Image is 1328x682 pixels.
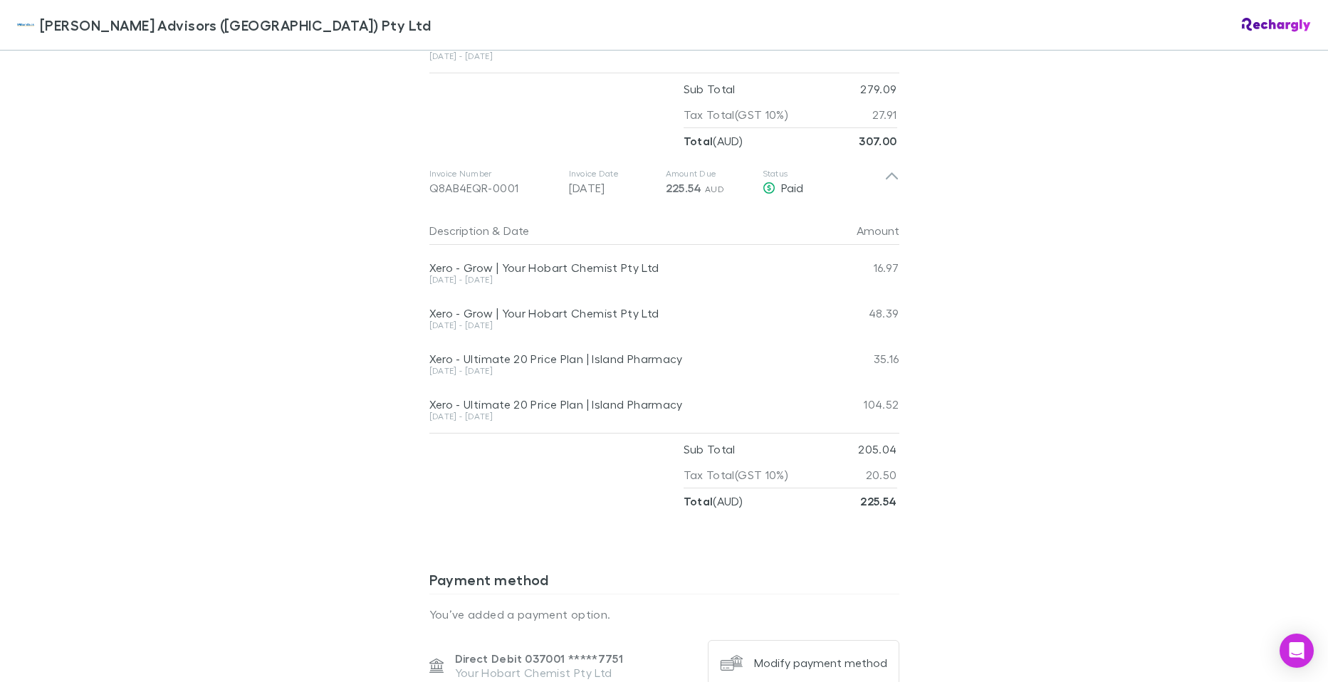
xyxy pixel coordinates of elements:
[569,168,654,179] p: Invoice Date
[429,52,814,61] div: [DATE] - [DATE]
[684,494,713,508] strong: Total
[858,436,896,462] p: 205.04
[418,154,911,211] div: Invoice NumberQ8AB4EQR-0001Invoice Date[DATE]Amount Due225.54 AUDStatusPaid
[17,16,34,33] img: William Buck Advisors (WA) Pty Ltd's Logo
[763,168,884,179] p: Status
[860,76,896,102] p: 279.09
[754,656,887,670] div: Modify payment method
[429,179,558,196] div: Q8AB4EQR-0001
[569,179,654,196] p: [DATE]
[429,261,814,275] div: Xero - Grow | Your Hobart Chemist Pty Ltd
[455,651,624,666] p: Direct Debit 037001 ***** 7751
[684,488,743,514] p: ( AUD )
[872,102,897,127] p: 27.91
[814,245,899,290] div: 16.97
[40,14,431,36] span: [PERSON_NAME] Advisors ([GEOGRAPHIC_DATA]) Pty Ltd
[814,336,899,382] div: 35.16
[429,397,814,411] div: Xero - Ultimate 20 Price Plan | Island Pharmacy
[866,462,897,488] p: 20.50
[684,128,743,154] p: ( AUD )
[429,571,899,594] h3: Payment method
[455,666,624,680] p: Your Hobart Chemist Pty Ltd
[1280,634,1314,668] div: Open Intercom Messenger
[814,290,899,336] div: 48.39
[429,168,558,179] p: Invoice Number
[859,134,896,148] strong: 307.00
[705,184,724,194] span: AUD
[860,494,896,508] strong: 225.54
[720,651,743,674] img: Modify payment method's Logo
[666,168,751,179] p: Amount Due
[684,102,789,127] p: Tax Total (GST 10%)
[429,367,814,375] div: [DATE] - [DATE]
[503,216,529,245] button: Date
[429,412,814,421] div: [DATE] - [DATE]
[429,352,814,366] div: Xero - Ultimate 20 Price Plan | Island Pharmacy
[684,134,713,148] strong: Total
[429,216,808,245] div: &
[1242,18,1311,32] img: Rechargly Logo
[429,276,814,284] div: [DATE] - [DATE]
[429,321,814,330] div: [DATE] - [DATE]
[684,462,789,488] p: Tax Total (GST 10%)
[684,436,736,462] p: Sub Total
[429,306,814,320] div: Xero - Grow | Your Hobart Chemist Pty Ltd
[666,181,702,195] span: 225.54
[429,216,489,245] button: Description
[781,181,803,194] span: Paid
[429,606,899,623] p: You’ve added a payment option.
[684,76,736,102] p: Sub Total
[814,382,899,427] div: 104.52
